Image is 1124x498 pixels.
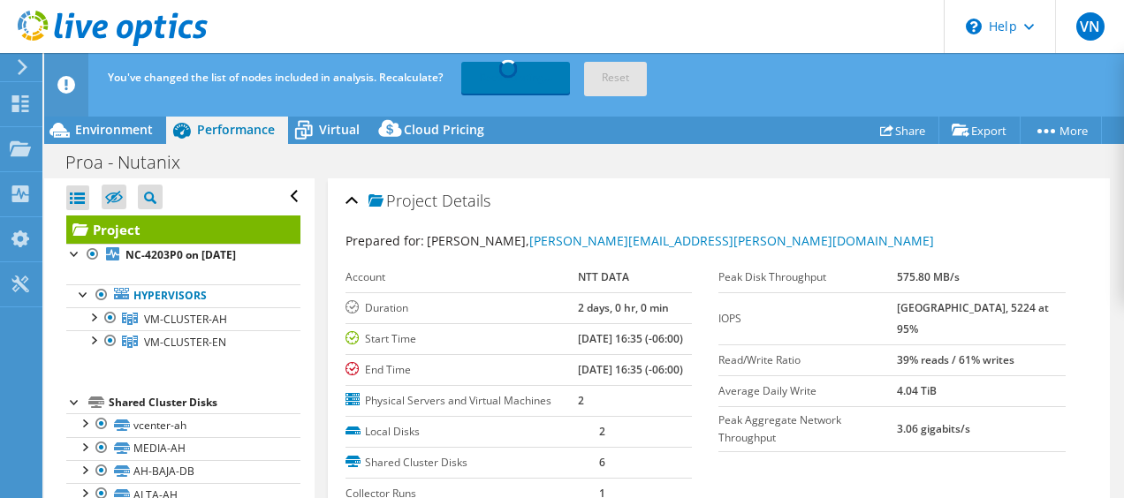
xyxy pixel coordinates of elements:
[346,423,600,441] label: Local Disks
[578,393,584,408] b: 2
[368,192,437,210] span: Project
[346,392,579,410] label: Physical Servers and Virtual Machines
[108,70,443,85] span: You've changed the list of nodes included in analysis. Recalculate?
[346,268,579,286] label: Account
[125,247,236,262] b: NC-4203P0 on [DATE]
[461,62,570,94] a: Recalculating...
[66,460,300,483] a: AH-BAJA-DB
[109,392,300,413] div: Shared Cluster Disks
[66,244,300,267] a: NC-4203P0 on [DATE]
[966,19,982,34] svg: \n
[346,454,600,472] label: Shared Cluster Disks
[718,382,897,400] label: Average Daily Write
[319,121,360,138] span: Virtual
[897,421,970,436] b: 3.06 gigabits/s
[578,331,683,346] b: [DATE] 16:35 (-06:00)
[346,299,579,317] label: Duration
[346,232,424,249] label: Prepared for:
[404,121,484,138] span: Cloud Pricing
[1020,117,1102,144] a: More
[578,362,683,377] b: [DATE] 16:35 (-06:00)
[346,361,579,379] label: End Time
[66,284,300,307] a: Hypervisors
[442,190,490,211] span: Details
[529,232,934,249] a: [PERSON_NAME][EMAIL_ADDRESS][PERSON_NAME][DOMAIN_NAME]
[66,215,300,244] a: Project
[599,424,605,439] b: 2
[897,269,960,284] b: 575.80 MB/s
[346,330,579,348] label: Start Time
[66,413,300,436] a: vcenter-ah
[75,121,153,138] span: Environment
[66,307,300,330] a: VM-CLUSTER-AH
[897,383,937,398] b: 4.04 TiB
[578,269,629,284] b: NTT DATA
[897,352,1014,367] b: 39% reads / 61% writes
[867,117,939,144] a: Share
[897,300,1049,336] b: [GEOGRAPHIC_DATA], 5224 at 95%
[599,455,605,470] b: 6
[718,310,897,328] label: IOPS
[66,437,300,460] a: MEDIA-AH
[197,121,275,138] span: Performance
[144,312,227,327] span: VM-CLUSTER-AH
[578,300,669,315] b: 2 days, 0 hr, 0 min
[938,117,1021,144] a: Export
[1076,12,1105,41] span: VN
[718,268,897,286] label: Peak Disk Throughput
[718,351,897,369] label: Read/Write Ratio
[718,411,897,447] label: Peak Aggregate Network Throughput
[66,330,300,353] a: VM-CLUSTER-EN
[427,232,934,249] span: [PERSON_NAME],
[144,335,226,350] span: VM-CLUSTER-EN
[57,153,208,172] h1: Proa - Nutanix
